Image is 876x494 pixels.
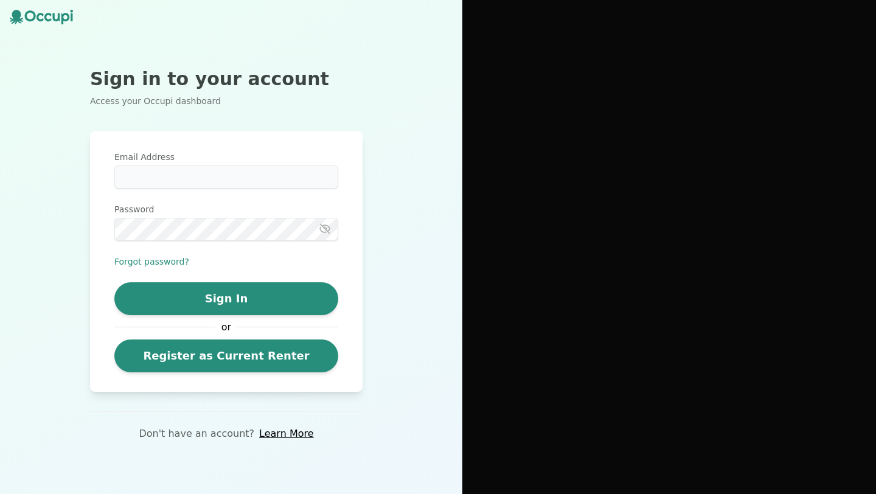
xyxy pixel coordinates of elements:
label: Password [114,203,338,215]
p: Don't have an account? [139,426,254,441]
a: Register as Current Renter [114,339,338,372]
button: Sign In [114,282,338,315]
p: Access your Occupi dashboard [90,95,363,107]
h2: Sign in to your account [90,68,363,90]
button: Forgot password? [114,256,189,268]
a: Learn More [259,426,313,441]
span: or [215,320,237,335]
label: Email Address [114,151,338,163]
